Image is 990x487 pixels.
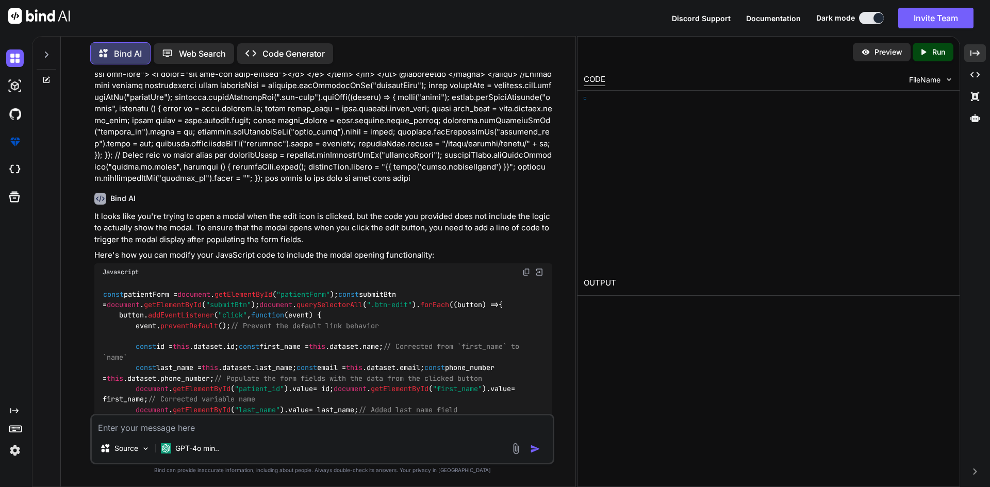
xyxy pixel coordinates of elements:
span: preventDefault [160,321,218,330]
span: last_name [255,363,292,373]
p: Preview [874,47,902,57]
span: id [226,342,235,351]
img: attachment [510,443,522,455]
img: Open in Browser [535,267,544,277]
img: Bind AI [8,8,70,24]
span: document [177,290,210,299]
span: this [107,374,123,383]
img: Pick Models [141,444,150,453]
span: getElementById [173,384,230,393]
img: premium [6,133,24,150]
button: Discord Support [672,13,731,24]
span: const [136,342,156,351]
span: // Populate the form fields with the data from the clicked button [214,374,482,383]
img: cloudideIcon [6,161,24,178]
span: const [296,363,317,373]
span: // Added last name field [358,405,457,414]
span: value [490,384,511,393]
span: getElementById [144,300,202,309]
span: email [400,363,420,373]
span: event [288,311,309,320]
span: value [292,384,313,393]
span: getElementById [173,405,230,414]
p: It looks like you're trying to open a modal when the edit icon is clicked, but the code you provi... [94,211,552,246]
p: Run [932,47,945,57]
img: darkChat [6,49,24,67]
span: document [259,300,292,309]
img: copy [522,268,531,276]
button: Documentation [746,13,801,24]
p: Web Search [179,47,226,60]
h6: Bind AI [110,193,136,204]
img: settings [6,442,24,459]
div: CODE [584,74,605,86]
span: this [202,363,218,373]
p: Source [114,443,138,454]
span: dataset [127,374,156,383]
span: getElementById [214,290,272,299]
span: "last_name" [235,405,280,414]
p: GPT-4o min.. [175,443,219,454]
span: function [251,311,284,320]
span: // Corrected from `first_name` to `name` [103,342,523,362]
p: Bind can provide inaccurate information, including about people. Always double-check its answers.... [90,466,554,474]
img: GPT-4o mini [161,443,171,454]
span: "submitBtn" [206,300,251,309]
span: const [103,290,124,299]
span: const [239,342,259,351]
span: dataset [367,363,395,373]
span: this [346,363,362,373]
span: document [107,300,140,309]
span: const [136,363,156,373]
span: dataset [193,342,222,351]
span: document [136,405,169,414]
span: button [457,300,482,309]
span: "first_name" [433,384,482,393]
span: forEach [420,300,449,309]
span: document [136,384,169,393]
span: Discord Support [672,14,731,23]
span: addEventListener [148,311,214,320]
span: dataset [222,363,251,373]
span: value [288,405,309,414]
img: githubDark [6,105,24,123]
img: chevron down [945,75,953,84]
span: // Corrected variable name [148,395,255,404]
span: "click" [218,311,247,320]
span: this [173,342,189,351]
span: this [309,342,325,351]
p: Here's how you can modify your JavaScript code to include the modal opening functionality: [94,249,552,261]
h2: OUTPUT [577,271,960,295]
span: Documentation [746,14,801,23]
span: "patientForm" [276,290,330,299]
span: const [424,363,445,373]
img: darkAi-studio [6,77,24,95]
span: querySelectorAll [296,300,362,309]
p: Code Generator [262,47,325,60]
span: Javascript [103,268,139,276]
span: name [362,342,379,351]
span: ".btn-edit" [367,300,412,309]
span: FileName [909,75,940,85]
button: Invite Team [898,8,973,28]
p: Bind AI [114,47,142,60]
span: // Prevent the default link behavior [230,321,379,330]
span: Dark mode [816,13,855,23]
span: phone_number [160,374,210,383]
span: document [334,384,367,393]
span: const [338,290,359,299]
span: "patient_id" [235,384,284,393]
img: icon [530,444,540,454]
span: getElementById [371,384,428,393]
span: dataset [329,342,358,351]
span: ( ) => [453,300,499,309]
img: preview [861,47,870,57]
